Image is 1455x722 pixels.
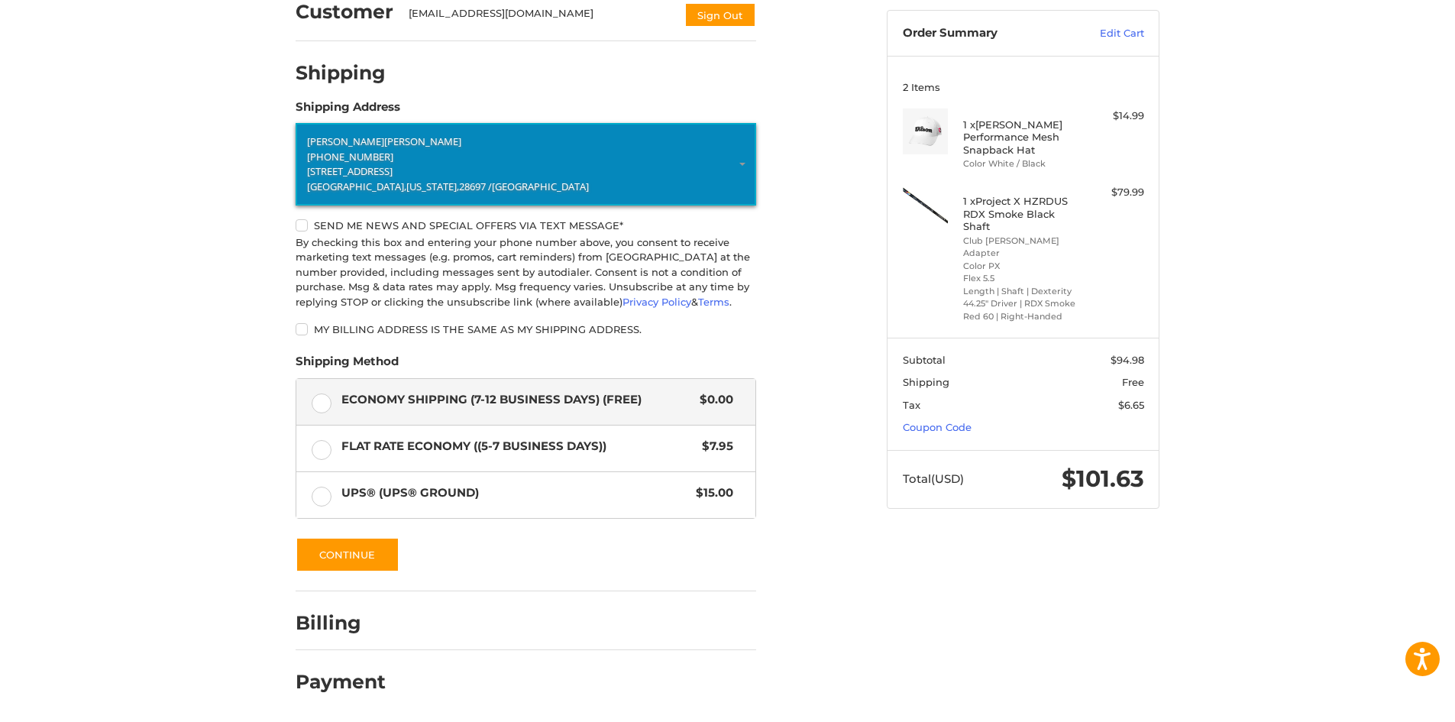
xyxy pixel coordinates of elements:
[307,134,384,148] span: [PERSON_NAME]
[963,272,1080,285] li: Flex 5.5
[1067,26,1144,41] a: Edit Cart
[963,157,1080,170] li: Color White / Black
[684,2,756,28] button: Sign Out
[963,195,1080,232] h4: 1 x Project X HZRDUS RDX Smoke Black Shaft
[903,26,1067,41] h3: Order Summary
[903,421,972,433] a: Coupon Code
[296,537,399,572] button: Continue
[296,99,400,123] legend: Shipping Address
[694,438,733,455] span: $7.95
[307,150,393,164] span: [PHONE_NUMBER]
[903,399,920,411] span: Tax
[963,235,1080,260] li: Club [PERSON_NAME] Adapter
[688,484,733,502] span: $15.00
[341,438,695,455] span: Flat Rate Economy ((5-7 Business Days))
[341,391,693,409] span: Economy Shipping (7-12 Business Days) (Free)
[963,285,1080,323] li: Length | Shaft | Dexterity 44.25" Driver | RDX Smoke Red 60 | Right-Handed
[296,611,385,635] h2: Billing
[296,670,386,694] h2: Payment
[1122,376,1144,388] span: Free
[1084,185,1144,200] div: $79.99
[698,296,729,308] a: Terms
[384,134,461,148] span: [PERSON_NAME]
[307,164,393,178] span: [STREET_ADDRESS]
[492,180,589,193] span: [GEOGRAPHIC_DATA]
[903,471,964,486] span: Total (USD)
[341,484,689,502] span: UPS® (UPS® Ground)
[296,219,756,231] label: Send me news and special offers via text message*
[622,296,691,308] a: Privacy Policy
[409,6,670,28] div: [EMAIL_ADDRESS][DOMAIN_NAME]
[903,81,1144,93] h3: 2 Items
[296,61,386,85] h2: Shipping
[1084,108,1144,124] div: $14.99
[963,260,1080,273] li: Color PX
[296,123,756,206] a: Enter or select a different address
[296,353,399,377] legend: Shipping Method
[692,391,733,409] span: $0.00
[406,180,459,193] span: [US_STATE],
[307,180,406,193] span: [GEOGRAPHIC_DATA],
[903,354,946,366] span: Subtotal
[1062,465,1144,493] span: $101.63
[1111,354,1144,366] span: $94.98
[1118,399,1144,411] span: $6.65
[963,118,1080,156] h4: 1 x [PERSON_NAME] Performance Mesh Snapback Hat
[296,323,756,335] label: My billing address is the same as my shipping address.
[903,376,949,388] span: Shipping
[459,180,492,193] span: 28697 /
[296,235,756,310] div: By checking this box and entering your phone number above, you consent to receive marketing text ...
